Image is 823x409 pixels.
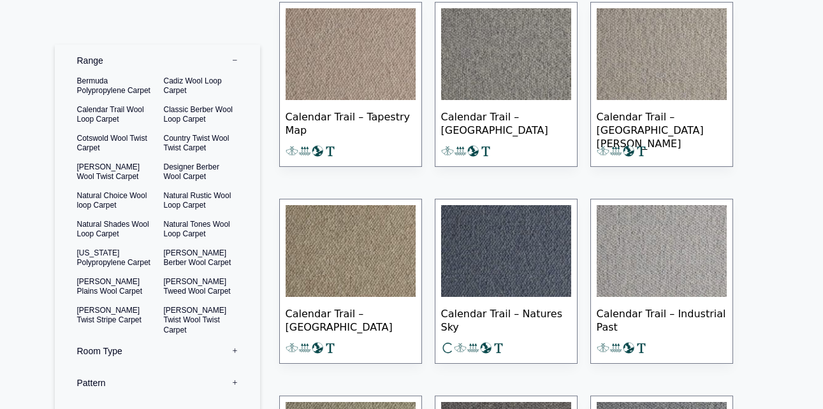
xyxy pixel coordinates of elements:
a: Calendar Trail – [GEOGRAPHIC_DATA][PERSON_NAME] [590,2,733,167]
span: Calendar Trail – [GEOGRAPHIC_DATA] [286,297,416,341]
a: Calendar Trail – [GEOGRAPHIC_DATA] [435,2,578,167]
a: Calendar Trail – Natures Sky [435,199,578,364]
label: Pattern [64,368,251,399]
a: Calendar Trail – [GEOGRAPHIC_DATA] [279,199,422,364]
span: Calendar Trail – Industrial Past [597,297,727,341]
span: Calendar Trail – Natures Sky [441,297,571,341]
a: Calendar Trail – Tapestry Map [279,2,422,167]
a: Calendar Trail – Industrial Past [590,199,733,364]
label: Room Type [64,336,251,368]
label: Range [64,45,251,76]
span: Calendar Trail – [GEOGRAPHIC_DATA] [441,100,571,145]
span: Calendar Trail – [GEOGRAPHIC_DATA][PERSON_NAME] [597,100,727,145]
span: Calendar Trail – Tapestry Map [286,100,416,145]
